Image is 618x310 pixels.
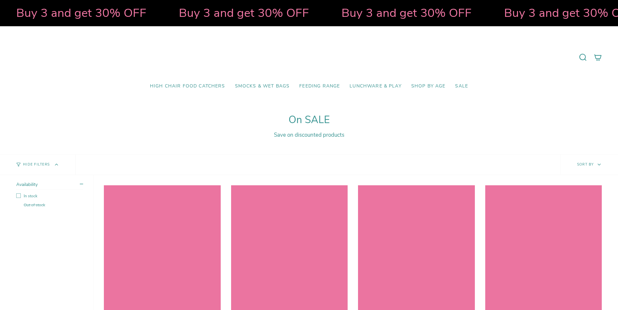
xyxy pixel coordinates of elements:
a: Smocks & Wet Bags [230,79,295,94]
div: Save on discounted products [16,131,602,139]
a: Mumma’s Little Helpers [253,36,365,79]
span: Shop by Age [411,84,446,89]
button: Sort by [561,155,618,175]
span: High Chair Food Catchers [150,84,225,89]
strong: Buy 3 and get 30% OFF [15,5,145,21]
strong: Buy 3 and get 30% OFF [340,5,470,21]
strong: Buy 3 and get 30% OFF [177,5,307,21]
span: Feeding Range [299,84,340,89]
summary: Availability [16,181,83,189]
a: Feeding Range [294,79,345,94]
span: SALE [455,84,468,89]
a: Shop by Age [406,79,451,94]
a: Lunchware & Play [345,79,406,94]
span: Hide Filters [23,163,50,166]
span: Smocks & Wet Bags [235,84,290,89]
label: In stock [16,193,83,199]
span: Sort by [577,162,594,167]
a: SALE [450,79,473,94]
h1: On SALE [16,114,602,126]
a: High Chair Food Catchers [145,79,230,94]
span: Availability [16,181,38,188]
span: Lunchware & Play [350,84,401,89]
